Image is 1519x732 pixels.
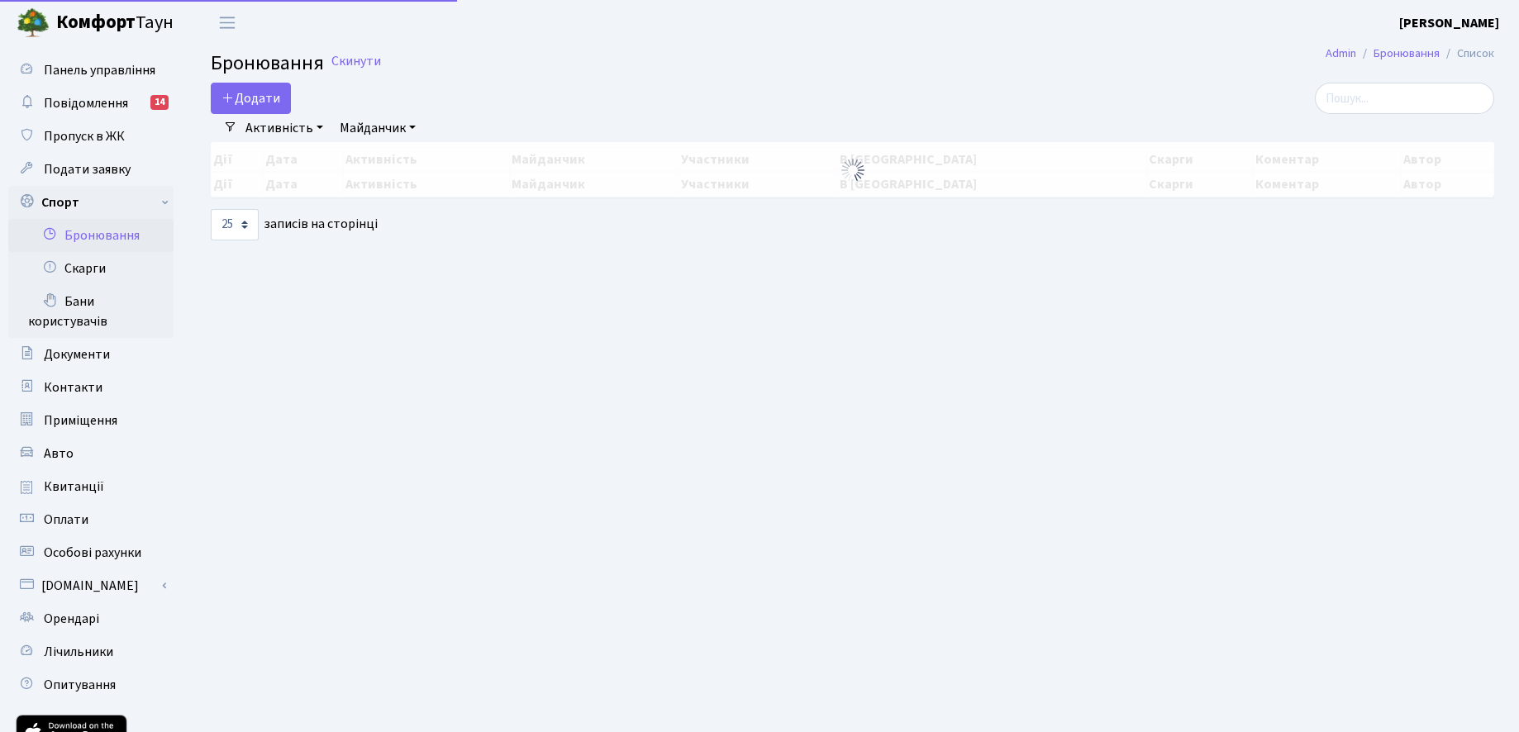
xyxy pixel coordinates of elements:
a: Спорт [8,186,174,219]
span: Авто [44,444,74,463]
span: Повідомлення [44,94,128,112]
img: logo.png [17,7,50,40]
span: Лічильники [44,643,113,661]
button: Переключити навігацію [207,9,248,36]
span: Орендарі [44,610,99,628]
span: Бронювання [211,49,324,78]
a: Панель управління [8,54,174,87]
a: Скарги [8,252,174,285]
li: Список [1440,45,1494,63]
a: Контакти [8,371,174,404]
span: Квитанції [44,478,104,496]
a: Admin [1326,45,1356,62]
a: Подати заявку [8,153,174,186]
a: Авто [8,437,174,470]
span: Панель управління [44,61,155,79]
a: Бронювання [8,219,174,252]
a: Повідомлення14 [8,87,174,120]
a: Лічильники [8,635,174,668]
a: Особові рахунки [8,536,174,569]
span: Оплати [44,511,88,529]
nav: breadcrumb [1301,36,1519,71]
label: записів на сторінці [211,209,378,240]
span: Таун [56,9,174,37]
a: Орендарі [8,602,174,635]
a: Квитанції [8,470,174,503]
a: Бронювання [1374,45,1440,62]
span: Приміщення [44,411,117,430]
span: Опитування [44,676,116,694]
span: Особові рахунки [44,544,141,562]
span: Пропуск в ЖК [44,127,125,145]
input: Пошук... [1315,83,1494,114]
span: Подати заявку [44,160,131,178]
b: [PERSON_NAME] [1399,14,1499,32]
div: 14 [150,95,169,110]
b: Комфорт [56,9,136,36]
a: Скинути [331,54,381,69]
a: Пропуск в ЖК [8,120,174,153]
a: [DOMAIN_NAME] [8,569,174,602]
span: Контакти [44,378,102,397]
button: Додати [211,83,291,114]
a: Опитування [8,668,174,701]
a: Оплати [8,503,174,536]
span: Документи [44,345,110,364]
img: Обробка... [840,157,866,183]
a: Бани користувачів [8,285,174,338]
a: [PERSON_NAME] [1399,13,1499,33]
a: Майданчик [333,114,422,142]
a: Активність [239,114,330,142]
a: Документи [8,338,174,371]
select: записів на сторінці [211,209,259,240]
a: Приміщення [8,404,174,437]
